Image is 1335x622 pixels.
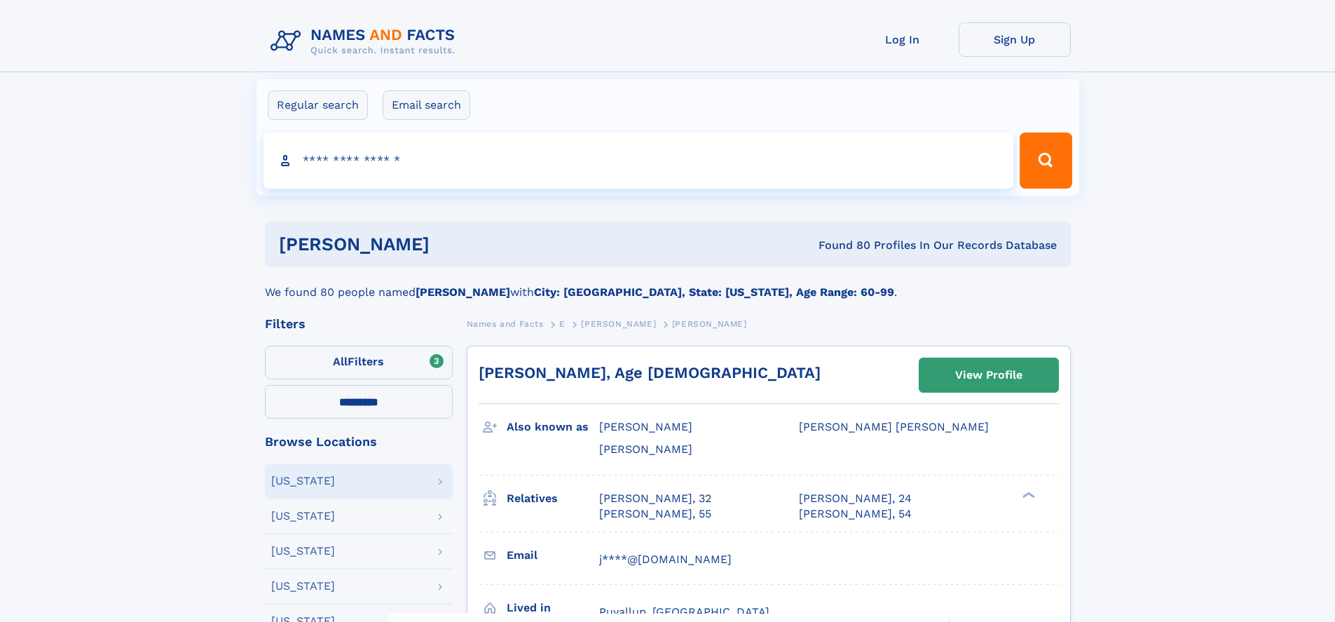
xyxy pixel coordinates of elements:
div: We found 80 people named with . [265,267,1071,301]
div: View Profile [955,359,1022,391]
a: [PERSON_NAME], 55 [599,506,711,522]
a: [PERSON_NAME], 24 [799,491,912,506]
h3: Also known as [507,415,599,439]
span: [PERSON_NAME] [PERSON_NAME] [799,420,989,433]
input: search input [263,133,1014,189]
b: [PERSON_NAME] [416,285,510,299]
a: Log In [847,22,959,57]
span: [PERSON_NAME] [672,319,747,329]
div: Filters [265,318,453,330]
div: Browse Locations [265,435,453,448]
label: Regular search [268,90,368,120]
h1: [PERSON_NAME] [279,236,624,253]
span: [PERSON_NAME] [599,442,692,456]
div: Found 80 Profiles In Our Records Database [624,238,1057,253]
div: ❯ [1019,490,1036,499]
a: [PERSON_NAME] [581,315,656,332]
div: [US_STATE] [271,511,335,522]
a: Sign Up [959,22,1071,57]
span: [PERSON_NAME] [599,420,692,433]
button: Search Button [1020,133,1072,189]
h3: Email [507,543,599,567]
label: Email search [383,90,470,120]
span: Puyallup, [GEOGRAPHIC_DATA] [599,605,769,618]
span: All [333,355,348,368]
div: [US_STATE] [271,546,335,557]
a: E [559,315,566,332]
h3: Lived in [507,596,599,620]
img: Logo Names and Facts [265,22,467,60]
h3: Relatives [507,487,599,511]
a: View Profile [919,358,1058,392]
a: Names and Facts [467,315,544,332]
div: [US_STATE] [271,581,335,592]
div: [US_STATE] [271,475,335,487]
a: [PERSON_NAME], 32 [599,491,711,506]
span: E [559,319,566,329]
b: City: [GEOGRAPHIC_DATA], State: [US_STATE], Age Range: 60-99 [534,285,894,299]
a: [PERSON_NAME], Age [DEMOGRAPHIC_DATA] [479,364,821,381]
label: Filters [265,346,453,379]
a: [PERSON_NAME], 54 [799,506,912,522]
span: [PERSON_NAME] [581,319,656,329]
